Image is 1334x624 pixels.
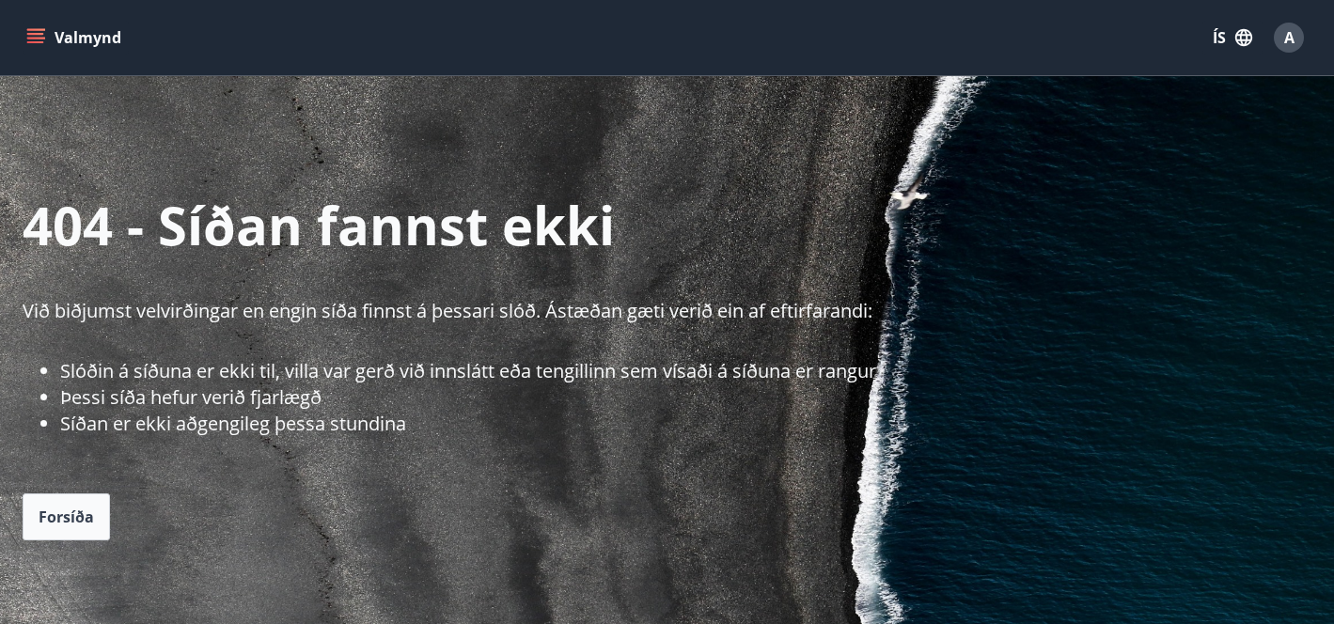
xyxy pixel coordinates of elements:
[1284,27,1295,48] span: A
[39,507,94,527] span: Forsíða
[60,384,1334,411] li: Þessi síða hefur verið fjarlægð
[23,298,1334,324] p: Við biðjumst velvirðingar en engin síða finnst á þessari slóð. Ástæðan gæti verið ein af eftirfar...
[1266,15,1311,60] button: A
[60,411,1334,437] li: Síðan er ekki aðgengileg þessa stundina
[23,21,129,55] button: menu
[23,189,1334,260] p: 404 - Síðan fannst ekki
[60,358,1334,384] li: Slóðin á síðuna er ekki til, villa var gerð við innslátt eða tengillinn sem vísaði á síðuna er ra...
[23,493,110,540] button: Forsíða
[1202,21,1263,55] button: ÍS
